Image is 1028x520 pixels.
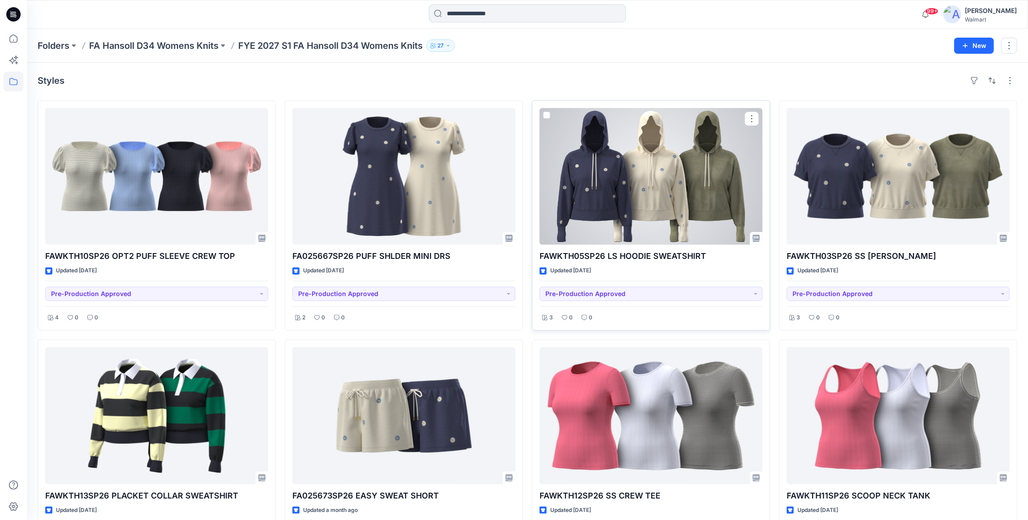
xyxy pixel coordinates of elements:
[55,313,59,322] p: 4
[45,250,268,262] p: FAWKTH10SP26 OPT2 PUFF SLEEVE CREW TOP
[816,313,820,322] p: 0
[550,506,591,515] p: Updated [DATE]
[45,490,268,502] p: FAWKTH13SP26 PLACKET COLLAR SWEATSHIRT
[925,8,938,15] span: 99+
[965,16,1017,23] div: Walmart
[94,313,98,322] p: 0
[569,313,573,322] p: 0
[943,5,961,23] img: avatar
[540,108,762,245] a: FAWKTH05SP26 LS HOODIE SWEATSHIRT
[787,108,1010,245] a: FAWKTH03SP26 SS RAGLAN SWEATSHIRT
[549,313,553,322] p: 3
[75,313,78,322] p: 0
[540,490,762,502] p: FAWKTH12SP26 SS CREW TEE
[540,250,762,262] p: FAWKTH05SP26 LS HOODIE SWEATSHIRT
[238,39,423,52] p: FYE 2027 S1 FA Hansoll D34 Womens Knits
[540,347,762,484] a: FAWKTH12SP26 SS CREW TEE
[321,313,325,322] p: 0
[302,313,305,322] p: 2
[292,250,515,262] p: FA025667SP26 PUFF SHLDER MINI DRS
[787,347,1010,484] a: FAWKTH11SP26 SCOOP NECK TANK
[437,41,444,51] p: 27
[38,39,69,52] a: Folders
[341,313,345,322] p: 0
[965,5,1017,16] div: [PERSON_NAME]
[89,39,218,52] a: FA Hansoll D34 Womens Knits
[56,266,97,275] p: Updated [DATE]
[303,266,344,275] p: Updated [DATE]
[836,313,840,322] p: 0
[589,313,592,322] p: 0
[797,266,838,275] p: Updated [DATE]
[56,506,97,515] p: Updated [DATE]
[45,108,268,245] a: FAWKTH10SP26 OPT2 PUFF SLEEVE CREW TOP
[292,108,515,245] a: FA025667SP26 PUFF SHLDER MINI DRS
[292,490,515,502] p: FA025673SP26 EASY SWEAT SHORT
[38,75,64,86] h4: Styles
[797,506,838,515] p: Updated [DATE]
[292,347,515,484] a: FA025673SP26 EASY SWEAT SHORT
[550,266,591,275] p: Updated [DATE]
[954,38,994,54] button: New
[787,250,1010,262] p: FAWKTH03SP26 SS [PERSON_NAME]
[303,506,358,515] p: Updated a month ago
[426,39,455,52] button: 27
[797,313,800,322] p: 3
[45,347,268,484] a: FAWKTH13SP26 PLACKET COLLAR SWEATSHIRT
[787,490,1010,502] p: FAWKTH11SP26 SCOOP NECK TANK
